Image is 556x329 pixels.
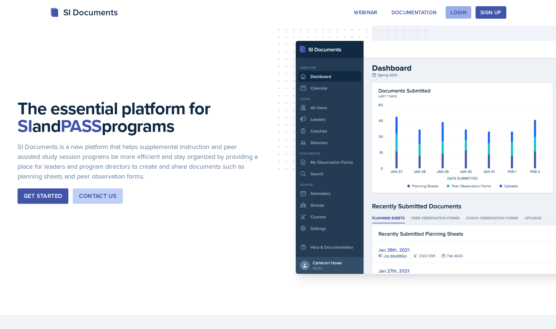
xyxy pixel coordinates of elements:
div: Get Started [24,192,62,200]
button: Login [446,6,471,19]
div: Sign Up [480,9,501,15]
div: Documentation [392,9,437,15]
button: Sign Up [476,6,506,19]
div: Contact Us [79,192,117,200]
div: SI Documents [50,6,118,19]
button: Documentation [387,6,442,19]
button: Webinar [349,6,382,19]
div: Login [450,9,466,15]
div: Webinar [354,9,377,15]
button: Contact Us [73,188,123,204]
button: Get Started [18,188,68,204]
